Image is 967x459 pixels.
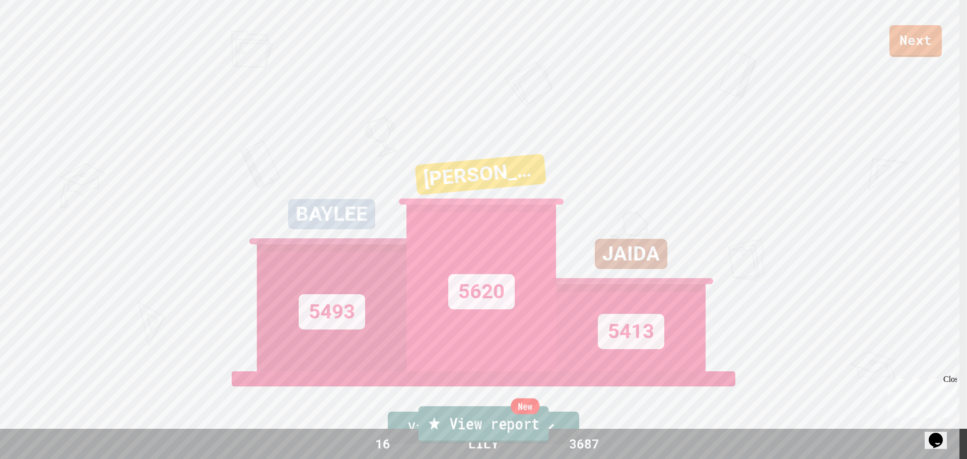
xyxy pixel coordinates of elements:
[889,25,942,57] a: Next
[299,294,365,330] div: 5493
[511,398,539,414] div: New
[448,274,515,309] div: 5620
[595,239,667,269] div: JAIDA
[4,4,70,64] div: Chat with us now!Close
[419,406,549,442] a: View report
[925,419,957,449] iframe: chat widget
[288,199,375,229] div: BAYLEE
[598,314,664,349] div: 5413
[415,154,546,195] div: [PERSON_NAME]
[883,375,957,418] iframe: chat widget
